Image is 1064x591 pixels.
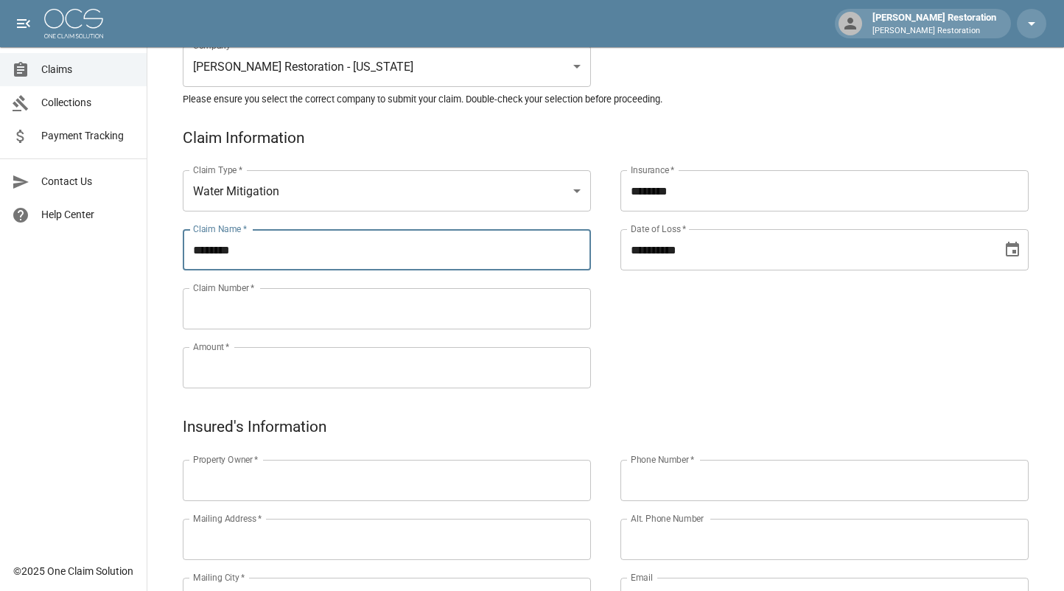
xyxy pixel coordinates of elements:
label: Claim Type [193,164,242,176]
label: Email [631,571,653,584]
label: Date of Loss [631,223,686,235]
div: [PERSON_NAME] Restoration - [US_STATE] [183,46,591,87]
span: Help Center [41,207,135,223]
label: Phone Number [631,453,694,466]
label: Property Owner [193,453,259,466]
p: [PERSON_NAME] Restoration [872,25,996,38]
div: [PERSON_NAME] Restoration [867,10,1002,37]
h5: Please ensure you select the correct company to submit your claim. Double-check your selection be... [183,93,1029,105]
label: Amount [193,340,230,353]
label: Insurance [631,164,674,176]
label: Claim Name [193,223,247,235]
label: Mailing Address [193,512,262,525]
button: open drawer [9,9,38,38]
span: Claims [41,62,135,77]
span: Payment Tracking [41,128,135,144]
button: Choose date, selected date is Sep 6, 2025 [998,235,1027,265]
span: Contact Us [41,174,135,189]
div: Water Mitigation [183,170,591,211]
div: © 2025 One Claim Solution [13,564,133,578]
label: Claim Number [193,281,254,294]
img: ocs-logo-white-transparent.png [44,9,103,38]
label: Alt. Phone Number [631,512,704,525]
label: Mailing City [193,571,245,584]
span: Collections [41,95,135,111]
